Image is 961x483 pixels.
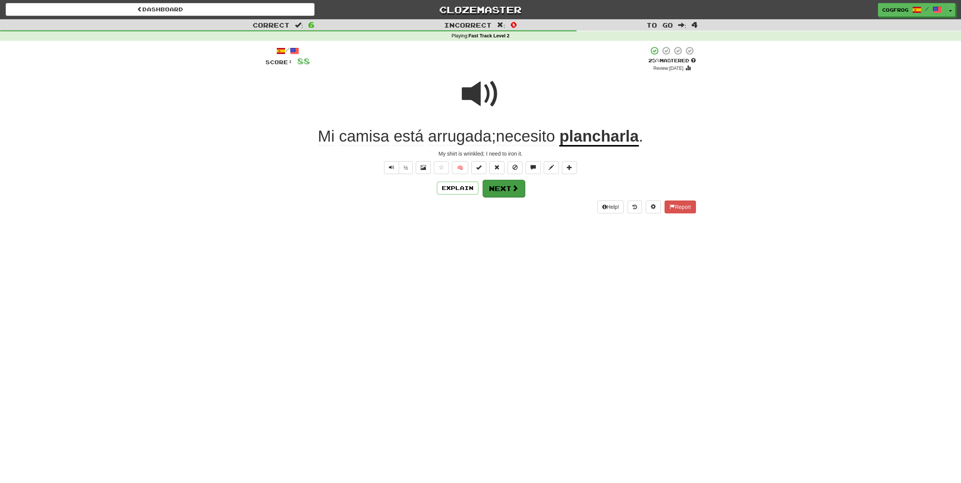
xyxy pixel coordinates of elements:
button: Round history (alt+y) [628,201,642,213]
button: Edit sentence (alt+d) [544,161,559,174]
span: Mi [318,127,335,145]
button: Explain [437,182,478,194]
div: Text-to-speech controls [383,161,413,174]
button: 🧠 [452,161,468,174]
div: My shirt is wrinkled; I need to iron it. [265,150,696,157]
button: Add to collection (alt+a) [562,161,577,174]
span: está [393,127,423,145]
span: Incorrect [444,21,492,29]
button: Report [665,201,696,213]
button: ½ [399,161,413,174]
span: arrugada [428,127,492,145]
span: : [295,22,303,28]
div: / [265,46,310,56]
a: Dashboard [6,3,315,16]
span: : [497,22,505,28]
span: 25 % [648,57,660,63]
button: Discuss sentence (alt+u) [526,161,541,174]
span: : [678,22,686,28]
button: Play sentence audio (ctl+space) [384,161,399,174]
button: Show image (alt+x) [416,161,431,174]
u: plancharla [559,127,639,147]
span: 6 [308,20,315,29]
button: Ignore sentence (alt+i) [507,161,523,174]
div: Mastered [648,57,696,64]
button: Set this sentence to 100% Mastered (alt+m) [471,161,486,174]
span: Score: [265,59,293,65]
a: cogfrog / [878,3,946,17]
button: Favorite sentence (alt+f) [434,161,449,174]
button: Help! [597,201,624,213]
span: To go [646,21,673,29]
span: necesito [496,127,555,145]
span: / [925,6,929,11]
span: Correct [253,21,290,29]
a: Clozemaster [326,3,635,16]
small: Review: [DATE] [653,66,683,71]
span: cogfrog [882,6,909,13]
strong: Fast Track Level 2 [469,33,510,39]
span: 4 [691,20,698,29]
span: . [639,127,643,145]
span: camisa [339,127,389,145]
span: ; [318,127,560,145]
span: 88 [297,56,310,66]
button: Reset to 0% Mastered (alt+r) [489,161,504,174]
button: Next [483,180,525,197]
span: 0 [511,20,517,29]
